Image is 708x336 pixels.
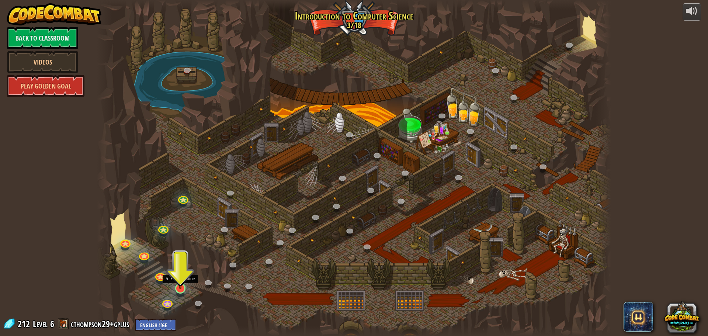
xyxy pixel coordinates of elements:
img: level-banner-unstarted.png [174,258,187,289]
a: Play Golden Goal [7,75,84,97]
button: Adjust volume [683,3,701,21]
span: 6 [50,318,54,330]
a: Videos [7,51,78,73]
a: cthompson29+gplus [71,318,131,330]
span: Level [33,318,48,330]
span: 212 [18,318,32,330]
a: Back to Classroom [7,27,78,49]
img: CodeCombat - Learn how to code by playing a game [7,3,101,25]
